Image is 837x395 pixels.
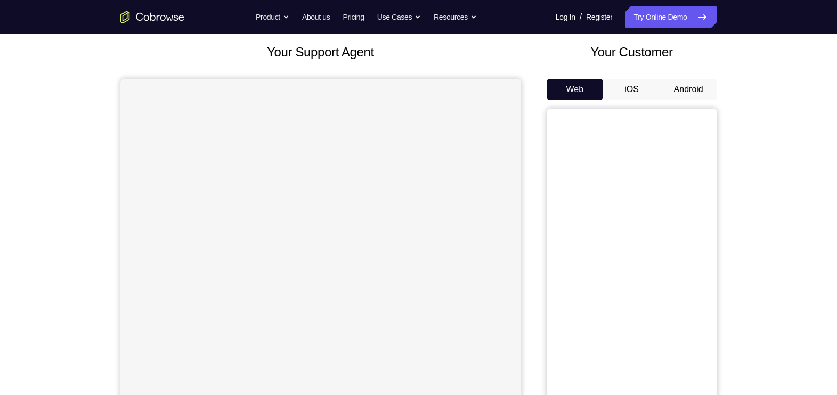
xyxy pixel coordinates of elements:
span: / [580,11,582,23]
a: Pricing [343,6,364,28]
h2: Your Support Agent [120,43,521,62]
h2: Your Customer [547,43,717,62]
a: Try Online Demo [625,6,717,28]
a: Register [586,6,612,28]
a: Go to the home page [120,11,184,23]
button: Android [660,79,717,100]
button: Use Cases [377,6,421,28]
a: Log In [556,6,575,28]
button: Resources [434,6,477,28]
a: About us [302,6,330,28]
button: iOS [603,79,660,100]
button: Product [256,6,289,28]
button: Web [547,79,604,100]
